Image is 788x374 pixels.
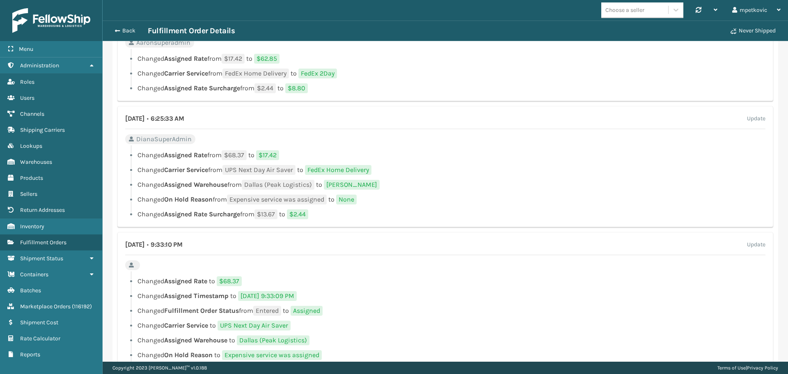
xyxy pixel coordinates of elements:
[164,55,207,62] span: Assigned Rate
[222,165,295,175] span: UPS Next Day Air Saver
[20,142,42,149] span: Lookups
[164,151,207,159] span: Assigned Rate
[148,26,235,36] h3: Fulfillment Order Details
[164,351,213,359] span: On Hold Reason
[254,54,279,64] span: $62.85
[222,150,247,160] span: $68.37
[20,223,44,230] span: Inventory
[136,134,192,144] span: DianaSuperAdmin
[254,83,276,93] span: $2.44
[298,69,337,78] span: FedEx 2Day
[136,38,190,48] span: Aaronsuperadmin
[125,150,765,160] li: Changed from to
[164,336,227,344] span: Assigned Warehouse
[125,291,765,301] li: Changed to
[12,8,90,33] img: logo
[20,110,44,117] span: Channels
[125,54,765,64] li: Changed from to
[125,83,765,93] li: Changed from to
[164,69,208,77] span: Carrier Service
[238,291,297,301] span: [DATE] 9:33:09 PM
[20,271,48,278] span: Containers
[287,209,308,219] span: $2.44
[147,241,149,248] span: •
[125,276,765,286] li: Changed to
[125,321,765,330] li: Changed to
[20,207,65,213] span: Return Addresses
[20,239,66,246] span: Fulfillment Orders
[218,321,291,330] span: UPS Next Day Air Saver
[164,195,213,203] span: On Hold Reason
[147,115,149,122] span: •
[717,365,746,371] a: Terms of Use
[164,321,208,329] span: Carrier Service
[336,195,357,204] span: None
[324,180,380,190] span: [PERSON_NAME]
[125,114,184,124] h4: [DATE] 6:25:33 AM
[164,84,240,92] span: Assigned Rate Surcharge
[19,46,33,53] span: Menu
[20,351,40,358] span: Reports
[164,307,239,314] span: Fulfillment Order Status
[164,292,229,300] span: Assigned Timestamp
[20,158,52,165] span: Warehouses
[112,362,207,374] p: Copyright 2023 [PERSON_NAME]™ v 1.0.188
[717,362,778,374] div: |
[164,166,208,174] span: Carrier Service
[20,94,34,101] span: Users
[20,62,59,69] span: Administration
[20,255,63,262] span: Shipment Status
[125,306,765,316] li: Changed from to
[125,209,765,219] li: Changed from to
[222,69,289,78] span: FedEx Home Delivery
[20,126,65,133] span: Shipping Carriers
[605,6,644,14] div: Choose a seller
[110,27,148,34] button: Back
[20,174,43,181] span: Products
[20,335,60,342] span: Rate Calculator
[125,195,765,204] li: Changed from to
[125,350,765,360] li: Changed to
[20,303,71,310] span: Marketplace Orders
[125,335,765,345] li: Changed to
[164,277,207,285] span: Assigned Rate
[20,190,37,197] span: Sellers
[222,350,322,360] span: Expensive service was assigned
[217,276,242,286] span: $68.37
[72,303,92,310] span: ( 116192 )
[125,240,182,250] h4: [DATE] 9:33:10 PM
[237,335,309,345] span: Dallas (Peak Logistics)
[222,54,245,64] span: $17.42
[20,78,34,85] span: Roles
[747,114,765,124] label: Update
[731,28,736,34] i: Never Shipped
[20,319,58,326] span: Shipment Cost
[253,306,281,316] span: Entered
[747,365,778,371] a: Privacy Policy
[254,209,277,219] span: $13.67
[747,240,765,250] label: Update
[242,180,314,190] span: Dallas (Peak Logistics)
[305,165,371,175] span: FedEx Home Delivery
[285,83,308,93] span: $8.80
[125,165,765,175] li: Changed from to
[164,210,240,218] span: Assigned Rate Surcharge
[164,181,227,188] span: Assigned Warehouse
[125,180,765,190] li: Changed from to
[726,23,781,39] button: Never Shipped
[20,287,41,294] span: Batches
[227,195,327,204] span: Expensive service was assigned
[256,150,279,160] span: $17.42
[291,306,323,316] span: Assigned
[125,69,765,78] li: Changed from to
